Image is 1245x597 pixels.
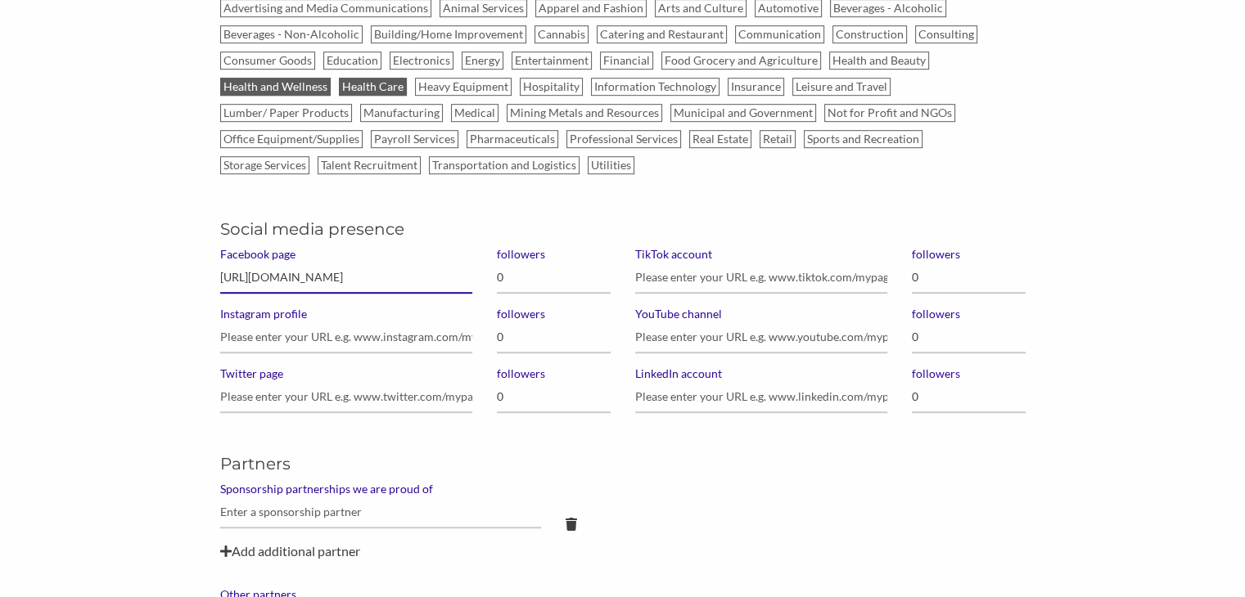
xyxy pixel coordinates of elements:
[535,25,589,43] label: Cannabis
[689,130,751,148] label: Real Estate
[635,321,887,353] input: Please enter your URL e.g. www.youtube.com/mypage
[220,496,542,528] input: Enter a sponsorship partner
[467,130,558,148] label: Pharmaceuticals
[390,52,453,70] label: Electronics
[635,366,887,381] label: LinkedIn account
[597,25,727,43] label: Catering and Restaurant
[371,130,458,148] label: Payroll Services
[429,156,580,174] label: Transportation and Logistics
[520,78,583,96] label: Hospitality
[220,262,472,294] input: Please enter your URL e.g. www.facebook.com/mypage
[912,247,1026,262] label: followers
[360,104,443,122] label: Manufacturing
[220,541,1026,561] div: Add additional partner
[220,78,331,96] label: Health and Wellness
[507,104,662,122] label: Mining Metals and Resources
[220,452,1026,475] h5: Partners
[804,130,922,148] label: Sports and Recreation
[220,25,363,43] label: Beverages - Non-Alcoholic
[220,130,363,148] label: Office Equipment/Supplies
[451,104,498,122] label: Medical
[220,381,472,413] input: Please enter your URL e.g. www.twitter.com/mypage
[600,52,653,70] label: Financial
[220,366,472,381] label: Twitter page
[462,52,503,70] label: Energy
[635,307,887,321] label: YouTube channel
[735,25,824,43] label: Communication
[635,262,887,294] input: Please enter your URL e.g. www.tiktok.com/mypage
[220,52,315,70] label: Consumer Goods
[670,104,816,122] label: Municipal and Government
[497,366,611,381] label: followers
[220,218,1026,240] h5: Social media presence
[832,25,907,43] label: Construction
[318,156,421,174] label: Talent Recruitment
[635,381,887,413] input: Please enter your URL e.g. www.linkedin.com/mypage
[220,307,472,321] label: Instagram profile
[415,78,512,96] label: Heavy Equipment
[829,52,929,70] label: Health and Beauty
[912,366,1026,381] label: followers
[323,52,381,70] label: Education
[915,25,977,43] label: Consulting
[220,247,472,262] label: Facebook page
[728,78,784,96] label: Insurance
[497,247,611,262] label: followers
[220,482,1026,496] label: Sponsorship partnerships we are proud of
[220,104,352,122] label: Lumber/ Paper Products
[220,321,472,353] input: Please enter your URL e.g. www.instagram.com/mypage
[912,307,1026,321] label: followers
[635,247,887,262] label: TikTok account
[339,78,407,96] label: Health Care
[371,25,526,43] label: Building/Home Improvement
[591,78,719,96] label: Information Technology
[760,130,796,148] label: Retail
[792,78,891,96] label: Leisure and Travel
[512,52,592,70] label: Entertainment
[824,104,955,122] label: Not for Profit and NGOs
[566,130,681,148] label: Professional Services
[661,52,821,70] label: Food Grocery and Agriculture
[220,156,309,174] label: Storage Services
[497,307,611,321] label: followers
[588,156,634,174] label: Utilities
